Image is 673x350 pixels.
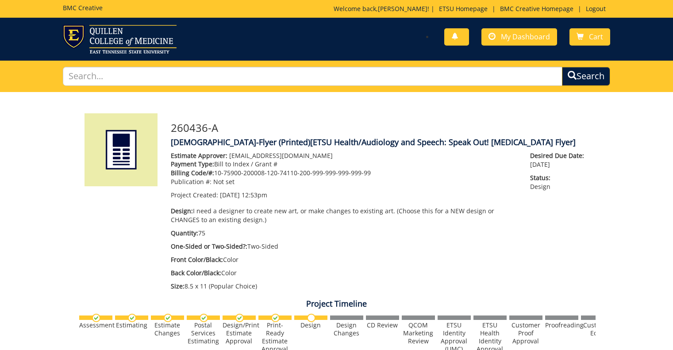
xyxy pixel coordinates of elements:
img: checkmark [128,314,136,322]
img: no [307,314,315,322]
span: Cart [589,32,603,42]
span: Size: [171,282,185,290]
div: QCOM Marketing Review [402,321,435,345]
p: Welcome back, ! | | | [334,4,610,13]
h4: [DEMOGRAPHIC_DATA]-Flyer (Printed) [171,138,589,147]
img: checkmark [92,314,100,322]
span: [DATE] 12:53pm [220,191,267,199]
p: Color [171,269,517,277]
span: Desired Due Date: [530,151,588,160]
img: checkmark [235,314,244,322]
span: [ETSU Health/Audiology and Speech: Speak Out! [MEDICAL_DATA] Flyer] [310,137,576,147]
div: Design/Print Estimate Approval [223,321,256,345]
span: Payment Type: [171,160,214,168]
a: ETSU Homepage [435,4,492,13]
div: Design Changes [330,321,363,337]
h4: Project Timeline [78,300,596,308]
div: Postal Services Estimating [187,321,220,345]
p: [EMAIL_ADDRESS][DOMAIN_NAME] [171,151,517,160]
span: Back Color/Black: [171,269,221,277]
h5: BMC Creative [63,4,103,11]
img: Product featured image [85,113,158,186]
div: CD Review [366,321,399,329]
img: ETSU logo [63,25,177,54]
div: Customer Edits [581,321,614,337]
h3: 260436-A [171,122,589,134]
img: checkmark [271,314,280,322]
span: Estimate Approver: [171,151,227,160]
div: Design [294,321,327,329]
div: Proofreading [545,321,578,329]
a: Cart [569,28,610,46]
span: Billing Code/#: [171,169,214,177]
span: My Dashboard [501,32,550,42]
p: 10-75900-200008-120-74110-200-999-999-999-999-99 [171,169,517,177]
p: 75 [171,229,517,238]
div: Customer Proof Approval [509,321,542,345]
input: Search... [63,67,563,86]
span: Status: [530,173,588,182]
span: Publication #: [171,177,212,186]
span: Not set [213,177,235,186]
span: Project Created: [171,191,218,199]
a: Logout [581,4,610,13]
p: Bill to Index / Grant # [171,160,517,169]
p: Color [171,255,517,264]
p: 8.5 x 11 (Popular Choice) [171,282,517,291]
img: checkmark [164,314,172,322]
div: Assessment [79,321,112,329]
span: Quantity: [171,229,198,237]
p: I need a designer to create new art, or make changes to existing art. (Choose this for a NEW desi... [171,207,517,224]
span: One-Sided or Two-Sided?: [171,242,247,250]
span: Design: [171,207,193,215]
p: Two-Sided [171,242,517,251]
a: My Dashboard [481,28,557,46]
div: Estimating [115,321,148,329]
a: BMC Creative Homepage [496,4,578,13]
p: [DATE] [530,151,588,169]
a: [PERSON_NAME] [378,4,427,13]
p: Design [530,173,588,191]
img: checkmark [200,314,208,322]
span: Front Color/Black: [171,255,223,264]
div: Estimate Changes [151,321,184,337]
button: Search [562,67,610,86]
